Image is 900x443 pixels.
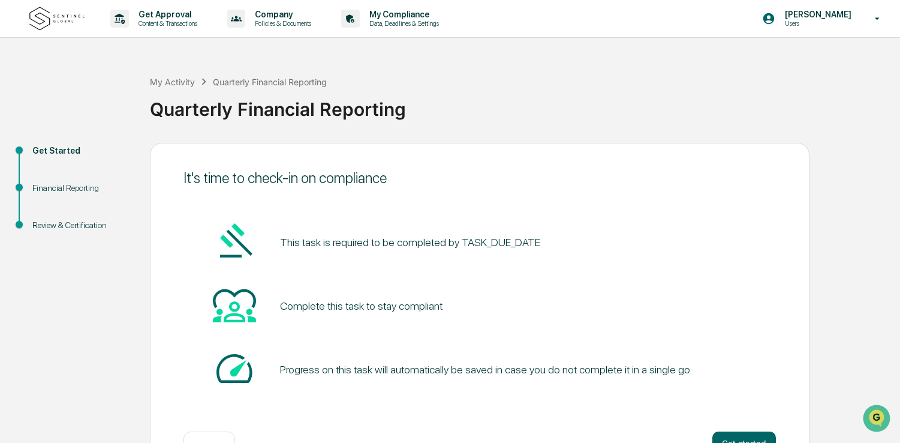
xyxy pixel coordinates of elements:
pre: This task is required to be completed by TASK_DUE_DATE [280,234,540,250]
span: Preclearance [24,151,77,163]
div: My Activity [150,77,195,87]
img: Heart [213,283,256,327]
a: 🗄️Attestations [82,146,153,168]
div: 🔎 [12,175,22,185]
img: Gavel [213,220,256,263]
div: Quarterly Financial Reporting [150,89,894,120]
div: Progress on this task will automatically be saved in case you do not complete it in a single go. [280,363,692,376]
span: Attestations [99,151,149,163]
img: logo [29,6,86,31]
div: Complete this task to stay compliant [280,300,443,312]
p: Users [775,19,857,28]
span: Data Lookup [24,174,76,186]
div: We're available if you need us! [41,104,152,113]
div: Quarterly Financial Reporting [213,77,327,87]
a: 🔎Data Lookup [7,169,80,191]
a: 🖐️Preclearance [7,146,82,168]
div: 🗄️ [87,152,97,162]
div: Review & Certification [32,219,131,232]
div: It's time to check-in on compliance [183,169,776,187]
a: Powered byPylon [85,203,145,212]
div: Financial Reporting [32,182,131,194]
iframe: Open customer support [862,403,894,436]
div: Start new chat [41,92,197,104]
p: Content & Transactions [129,19,203,28]
p: Policies & Documents [245,19,317,28]
img: Speed-dial [213,347,256,390]
p: Company [245,10,317,19]
p: Get Approval [129,10,203,19]
p: My Compliance [360,10,445,19]
div: 🖐️ [12,152,22,162]
p: Data, Deadlines & Settings [360,19,445,28]
p: How can we help? [12,25,218,44]
p: [PERSON_NAME] [775,10,857,19]
span: Pylon [119,203,145,212]
button: Start new chat [204,95,218,110]
div: Get Started [32,145,131,157]
img: 1746055101610-c473b297-6a78-478c-a979-82029cc54cd1 [12,92,34,113]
